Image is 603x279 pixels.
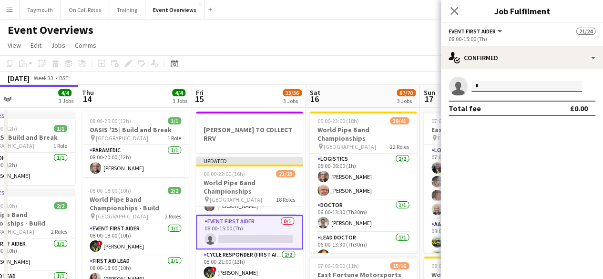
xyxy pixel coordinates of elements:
[47,39,69,52] a: Jobs
[165,213,181,220] span: 2 Roles
[96,213,148,220] span: [GEOGRAPHIC_DATA]
[283,97,301,104] div: 3 Jobs
[172,89,185,96] span: 4/4
[324,143,376,150] span: [GEOGRAPHIC_DATA]
[283,89,302,96] span: 33/36
[8,73,30,83] div: [DATE]
[196,112,303,153] app-job-card: [PERSON_NAME] TO COLLECT RRV
[449,28,496,35] span: Event First Aider
[576,28,595,35] span: 21/24
[276,196,295,203] span: 18 Roles
[424,219,531,279] app-card-role: A&E Ambulance3/308:00-16:00 (8h)FIAT DX64 AOAFIAT DX65 AAK
[109,0,145,19] button: Training
[54,125,67,132] span: 1/1
[449,28,503,35] button: Event First Aider
[570,103,588,113] div: £0.00
[4,39,25,52] a: View
[173,97,187,104] div: 3 Jobs
[310,200,417,232] app-card-role: Doctor1/106:00-13:30 (7h30m)[PERSON_NAME]
[53,142,67,149] span: 1 Role
[196,178,303,196] h3: World Pipe Band Championships
[97,240,102,246] span: !
[438,134,498,142] span: East Fortune Race Circuit
[61,0,109,19] button: On Call Rotas
[310,232,417,265] app-card-role: Lead Doctor1/106:00-13:30 (7h30m)[PERSON_NAME]
[390,262,409,269] span: 15/16
[276,170,295,177] span: 21/23
[58,89,72,96] span: 4/4
[168,117,181,124] span: 1/1
[196,215,303,249] app-card-role: Event First Aider0/108:00-15:00 (7h)
[31,74,55,82] span: Week 33
[211,267,216,272] span: !
[449,103,481,113] div: Total fee
[59,74,69,82] div: BST
[449,35,595,42] div: 08:00-15:00 (7h)
[27,39,45,52] a: Edit
[431,262,473,269] span: 08:00-18:00 (10h)
[168,187,181,194] span: 2/2
[82,195,189,212] h3: World Pipe Band Championships - Build
[310,88,320,97] span: Sat
[145,0,204,19] button: Event Overviews
[310,154,417,200] app-card-role: Logistics2/205:00-06:00 (1h)[PERSON_NAME][PERSON_NAME]
[194,93,204,104] span: 15
[75,41,96,50] span: Comms
[390,117,409,124] span: 39/41
[317,262,359,269] span: 07:00-18:00 (11h)
[82,223,189,256] app-card-role: Event First Aider1/108:00-18:00 (10h)![PERSON_NAME]
[441,5,603,17] h3: Job Fulfilment
[204,170,245,177] span: 06:00-22:00 (16h)
[20,0,61,19] button: Taymouth
[8,23,93,37] h1: Event Overviews
[397,89,416,96] span: 67/70
[59,97,73,104] div: 3 Jobs
[8,41,21,50] span: View
[310,270,417,279] h3: East Fortune Motorsports
[424,112,531,253] app-job-card: 07:00-17:00 (10h)16/16East Fortune Motorsports East Fortune Race Circuit6 RolesLogistics4/407:00-...
[308,93,320,104] span: 16
[196,88,204,97] span: Fri
[31,41,41,50] span: Edit
[422,93,435,104] span: 17
[81,93,94,104] span: 14
[317,117,359,124] span: 05:00-23:00 (18h)
[51,228,67,235] span: 2 Roles
[424,145,531,219] app-card-role: Logistics4/407:00-08:30 (1h30m)[PERSON_NAME][PERSON_NAME][PERSON_NAME][PERSON_NAME]
[90,187,131,194] span: 08:00-18:00 (10h)
[397,97,415,104] div: 3 Jobs
[71,39,100,52] a: Comms
[167,134,181,142] span: 1 Role
[424,88,435,97] span: Sun
[310,112,417,253] app-job-card: 05:00-23:00 (18h)39/41World Pipe Band Championships [GEOGRAPHIC_DATA]22 RolesLogistics2/205:00-06...
[90,117,131,124] span: 08:00-20:00 (12h)
[210,196,262,203] span: [GEOGRAPHIC_DATA]
[196,157,303,165] div: Updated
[82,88,94,97] span: Thu
[82,112,189,177] app-job-card: 08:00-20:00 (12h)1/1OASIS '25 | Build and Break [GEOGRAPHIC_DATA]1 RoleParamedic1/108:00-20:00 (1...
[441,46,603,69] div: Confirmed
[51,41,65,50] span: Jobs
[431,117,473,124] span: 07:00-17:00 (10h)
[96,134,148,142] span: [GEOGRAPHIC_DATA]
[390,143,409,150] span: 22 Roles
[310,125,417,143] h3: World Pipe Band Championships
[82,125,189,134] h3: OASIS '25 | Build and Break
[424,125,531,134] h3: East Fortune Motorsports
[82,145,189,177] app-card-role: Paramedic1/108:00-20:00 (12h)[PERSON_NAME]
[196,125,303,143] h3: [PERSON_NAME] TO COLLECT RRV
[54,202,67,209] span: 2/2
